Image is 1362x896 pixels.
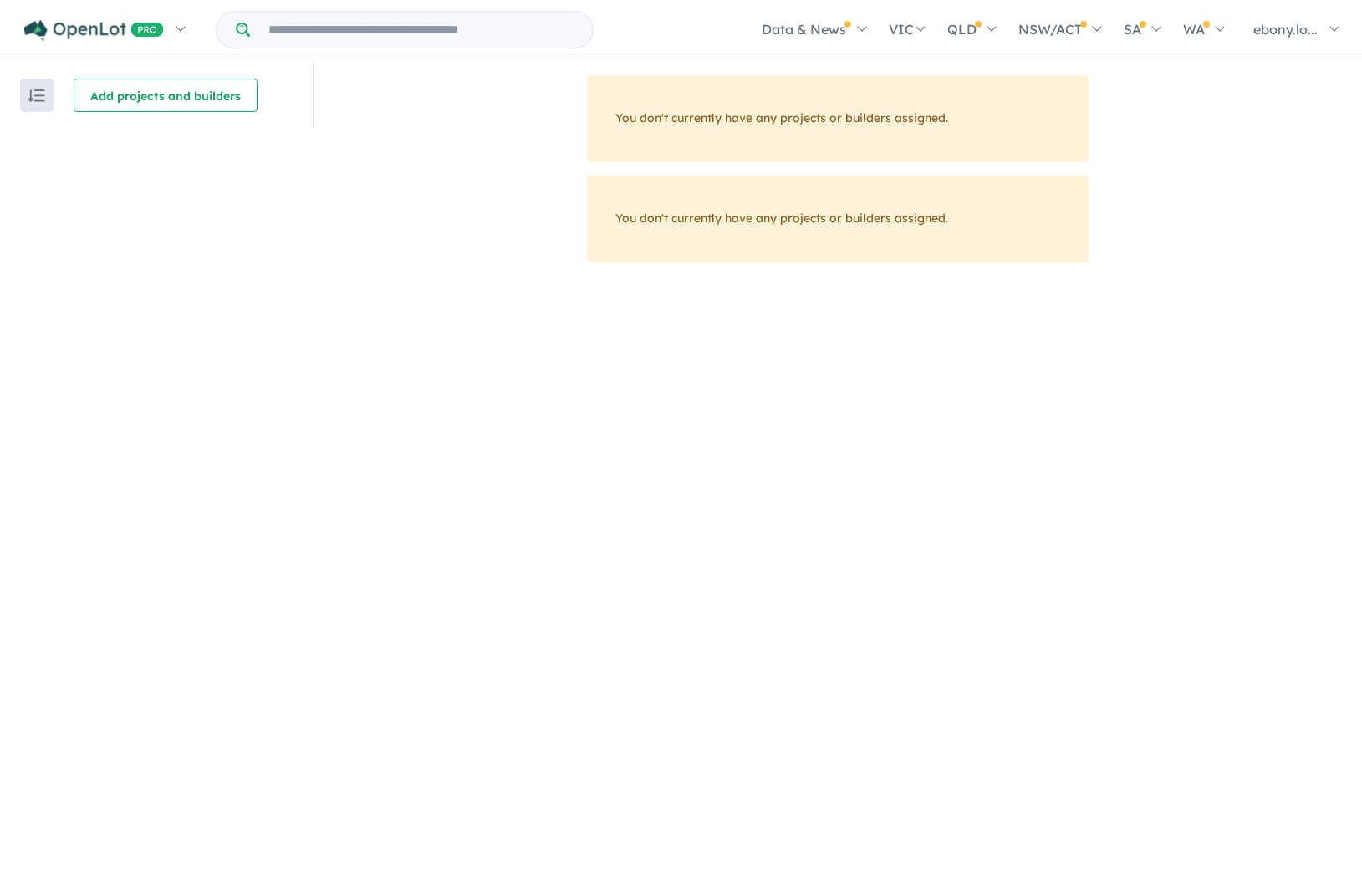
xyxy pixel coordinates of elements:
img: Openlot PRO Logo White [24,20,164,41]
img: sort.svg [28,89,45,102]
button: Add projects and builders [74,79,258,112]
input: Try estate name, suburb, builder or developer [253,12,589,48]
div: You don't currently have any projects or builders assigned. [587,176,1089,262]
div: You don't currently have any projects or builders assigned. [587,75,1089,162]
span: ebony.lo... [1253,21,1318,38]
